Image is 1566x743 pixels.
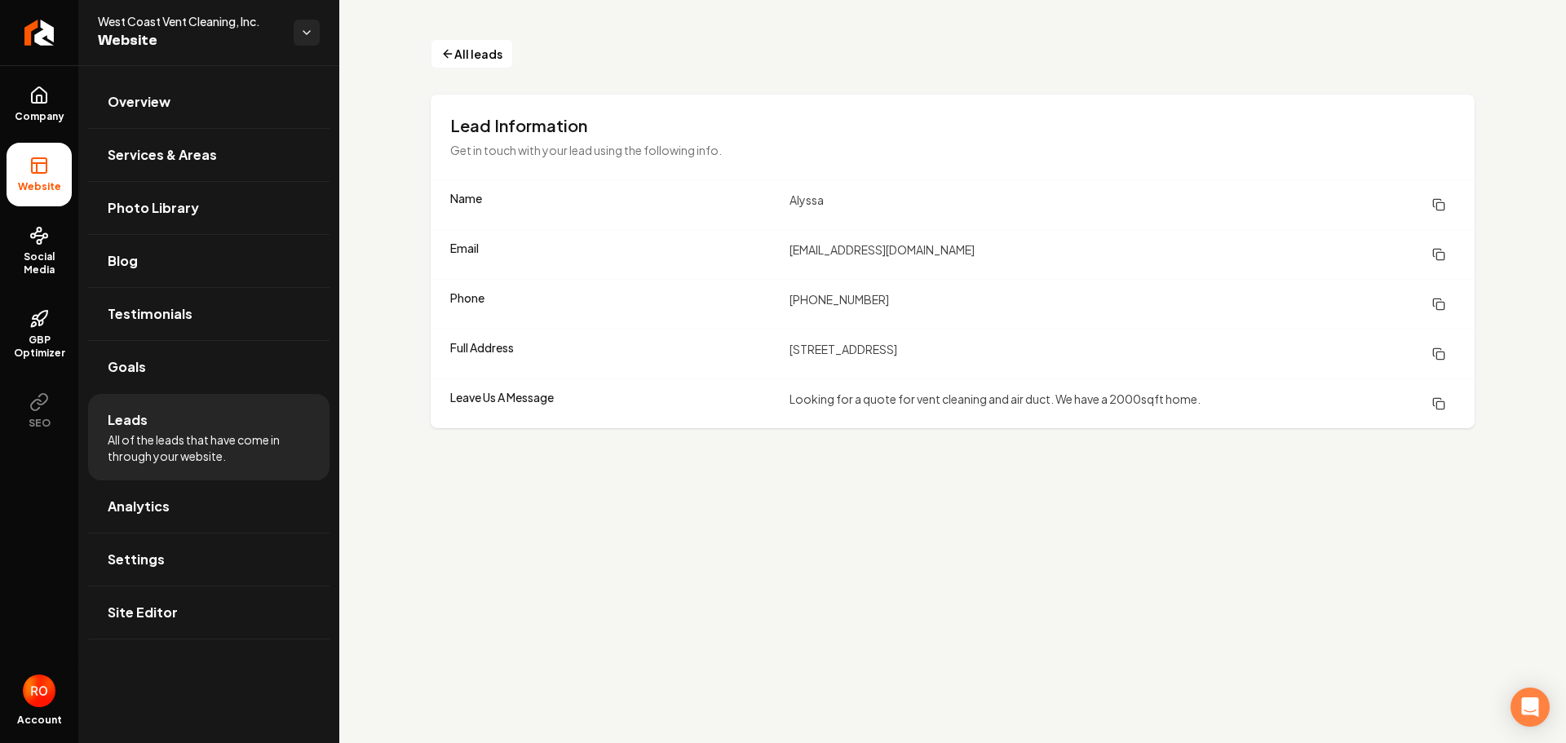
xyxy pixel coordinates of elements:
[450,140,998,160] p: Get in touch with your lead using the following info.
[88,480,330,533] a: Analytics
[790,339,1455,369] dd: [STREET_ADDRESS]
[23,674,55,707] button: Open user button
[17,714,62,727] span: Account
[22,417,57,430] span: SEO
[790,190,1455,219] dd: Alyssa
[7,296,72,373] a: GBP Optimizer
[790,290,1455,319] dd: [PHONE_NUMBER]
[450,114,1455,137] h3: Lead Information
[98,29,281,52] span: Website
[23,674,55,707] img: Roberto Osorio
[108,497,170,516] span: Analytics
[790,389,1455,418] dd: Looking for a quote for vent cleaning and air duct. We have a 2000sqft home.
[7,213,72,290] a: Social Media
[450,190,776,219] dt: Name
[7,73,72,136] a: Company
[108,431,310,464] span: All of the leads that have come in through your website.
[88,182,330,234] a: Photo Library
[88,235,330,287] a: Blog
[88,586,330,639] a: Site Editor
[7,250,72,276] span: Social Media
[88,341,330,393] a: Goals
[11,180,68,193] span: Website
[108,550,165,569] span: Settings
[450,339,776,369] dt: Full Address
[88,288,330,340] a: Testimonials
[88,129,330,181] a: Services & Areas
[108,410,148,430] span: Leads
[88,533,330,586] a: Settings
[450,240,776,269] dt: Email
[108,603,178,622] span: Site Editor
[24,20,55,46] img: Rebolt Logo
[450,290,776,319] dt: Phone
[88,76,330,128] a: Overview
[7,379,72,443] button: SEO
[108,251,138,271] span: Blog
[790,240,1455,269] dd: [EMAIL_ADDRESS][DOMAIN_NAME]
[7,334,72,360] span: GBP Optimizer
[108,145,217,165] span: Services & Areas
[454,46,502,63] span: All leads
[8,110,71,123] span: Company
[108,92,170,112] span: Overview
[450,389,776,418] dt: Leave Us A Message
[431,39,513,69] button: All leads
[108,304,192,324] span: Testimonials
[108,357,146,377] span: Goals
[1511,688,1550,727] div: Open Intercom Messenger
[98,13,281,29] span: West Coast Vent Cleaning, Inc.
[108,198,199,218] span: Photo Library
